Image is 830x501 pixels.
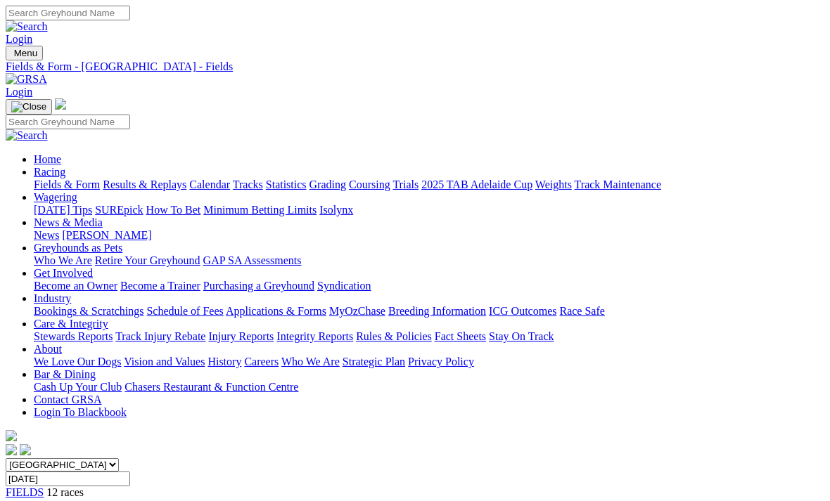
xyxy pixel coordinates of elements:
[20,444,31,455] img: twitter.svg
[226,305,326,317] a: Applications & Forms
[6,99,52,115] button: Toggle navigation
[62,229,151,241] a: [PERSON_NAME]
[34,216,103,228] a: News & Media
[489,330,554,342] a: Stay On Track
[34,204,824,216] div: Wagering
[349,178,390,190] a: Coursing
[124,381,298,393] a: Chasers Restaurant & Function Centre
[535,178,572,190] a: Weights
[208,330,274,342] a: Injury Reports
[421,178,532,190] a: 2025 TAB Adelaide Cup
[34,267,93,279] a: Get Involved
[11,101,46,112] img: Close
[95,254,200,266] a: Retire Your Greyhound
[46,486,84,498] span: 12 races
[34,381,824,393] div: Bar & Dining
[34,330,113,342] a: Stewards Reports
[559,305,604,317] a: Race Safe
[6,6,130,20] input: Search
[6,60,824,73] a: Fields & Form - [GEOGRAPHIC_DATA] - Fields
[34,242,122,254] a: Greyhounds as Pets
[34,381,122,393] a: Cash Up Your Club
[34,356,824,368] div: About
[55,98,66,110] img: logo-grsa-white.png
[146,204,201,216] a: How To Bet
[6,444,17,455] img: facebook.svg
[34,393,101,405] a: Contact GRSA
[34,305,824,318] div: Industry
[489,305,556,317] a: ICG Outcomes
[281,356,340,367] a: Who We Are
[34,254,824,267] div: Greyhounds as Pets
[124,356,205,367] a: Vision and Values
[317,280,371,292] a: Syndication
[6,471,130,486] input: Select date
[203,254,302,266] a: GAP SA Assessments
[34,178,100,190] a: Fields & Form
[34,406,127,418] a: Login To Blackbook
[34,153,61,165] a: Home
[343,356,405,367] a: Strategic Plan
[207,356,241,367] a: History
[95,204,143,216] a: SUREpick
[120,280,200,292] a: Become a Trainer
[356,330,432,342] a: Rules & Policies
[34,254,92,266] a: Who We Are
[392,178,419,190] a: Trials
[319,204,353,216] a: Isolynx
[435,330,486,342] a: Fact Sheets
[34,368,96,380] a: Bar & Dining
[14,48,37,58] span: Menu
[575,178,661,190] a: Track Maintenance
[34,229,824,242] div: News & Media
[34,305,143,317] a: Bookings & Scratchings
[244,356,279,367] a: Careers
[34,318,108,330] a: Care & Integrity
[6,115,130,129] input: Search
[34,280,824,292] div: Get Involved
[6,86,32,98] a: Login
[34,204,92,216] a: [DATE] Tips
[34,343,62,355] a: About
[203,204,317,216] a: Minimum Betting Limits
[408,356,474,367] a: Privacy Policy
[34,280,117,292] a: Become an Owner
[6,430,17,441] img: logo-grsa-white.png
[6,129,48,142] img: Search
[6,73,47,86] img: GRSA
[34,229,59,241] a: News
[276,330,353,342] a: Integrity Reports
[34,178,824,191] div: Racing
[34,191,77,203] a: Wagering
[266,178,307,190] a: Statistics
[233,178,263,190] a: Tracks
[6,486,44,498] a: FIELDS
[34,356,121,367] a: We Love Our Dogs
[34,330,824,343] div: Care & Integrity
[329,305,385,317] a: MyOzChase
[115,330,205,342] a: Track Injury Rebate
[34,166,65,178] a: Racing
[388,305,486,317] a: Breeding Information
[103,178,186,190] a: Results & Replays
[34,292,71,304] a: Industry
[189,178,230,190] a: Calendar
[146,305,223,317] a: Schedule of Fees
[6,33,32,45] a: Login
[309,178,346,190] a: Grading
[6,20,48,33] img: Search
[203,280,314,292] a: Purchasing a Greyhound
[6,46,43,60] button: Toggle navigation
